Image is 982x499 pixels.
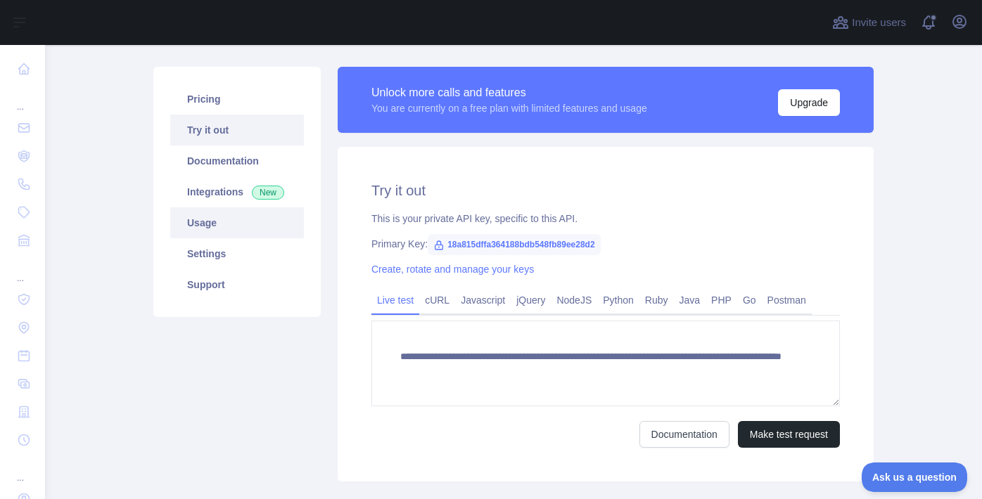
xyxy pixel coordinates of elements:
[170,207,304,238] a: Usage
[455,289,511,311] a: Javascript
[778,89,840,116] button: Upgrade
[371,237,840,251] div: Primary Key:
[371,289,419,311] a: Live test
[371,101,647,115] div: You are currently on a free plan with limited features and usage
[371,264,534,275] a: Create, rotate and manage your keys
[706,289,737,311] a: PHP
[829,11,909,34] button: Invite users
[639,289,674,311] a: Ruby
[738,421,840,448] button: Make test request
[762,289,812,311] a: Postman
[737,289,762,311] a: Go
[371,212,840,226] div: This is your private API key, specific to this API.
[11,256,34,284] div: ...
[862,462,968,492] iframe: Toggle Customer Support
[170,84,304,115] a: Pricing
[252,186,284,200] span: New
[674,289,706,311] a: Java
[170,238,304,269] a: Settings
[11,455,34,484] div: ...
[551,289,597,311] a: NodeJS
[371,181,840,200] h2: Try it out
[170,115,304,145] a: Try it out
[11,84,34,112] div: ...
[428,234,600,255] span: 18a815dffa364188bdb548fb89ee28d2
[371,84,647,101] div: Unlock more calls and features
[419,289,455,311] a: cURL
[852,15,906,31] span: Invite users
[170,176,304,207] a: Integrations New
[639,421,729,448] a: Documentation
[511,289,551,311] a: jQuery
[597,289,639,311] a: Python
[170,269,304,300] a: Support
[170,145,304,176] a: Documentation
